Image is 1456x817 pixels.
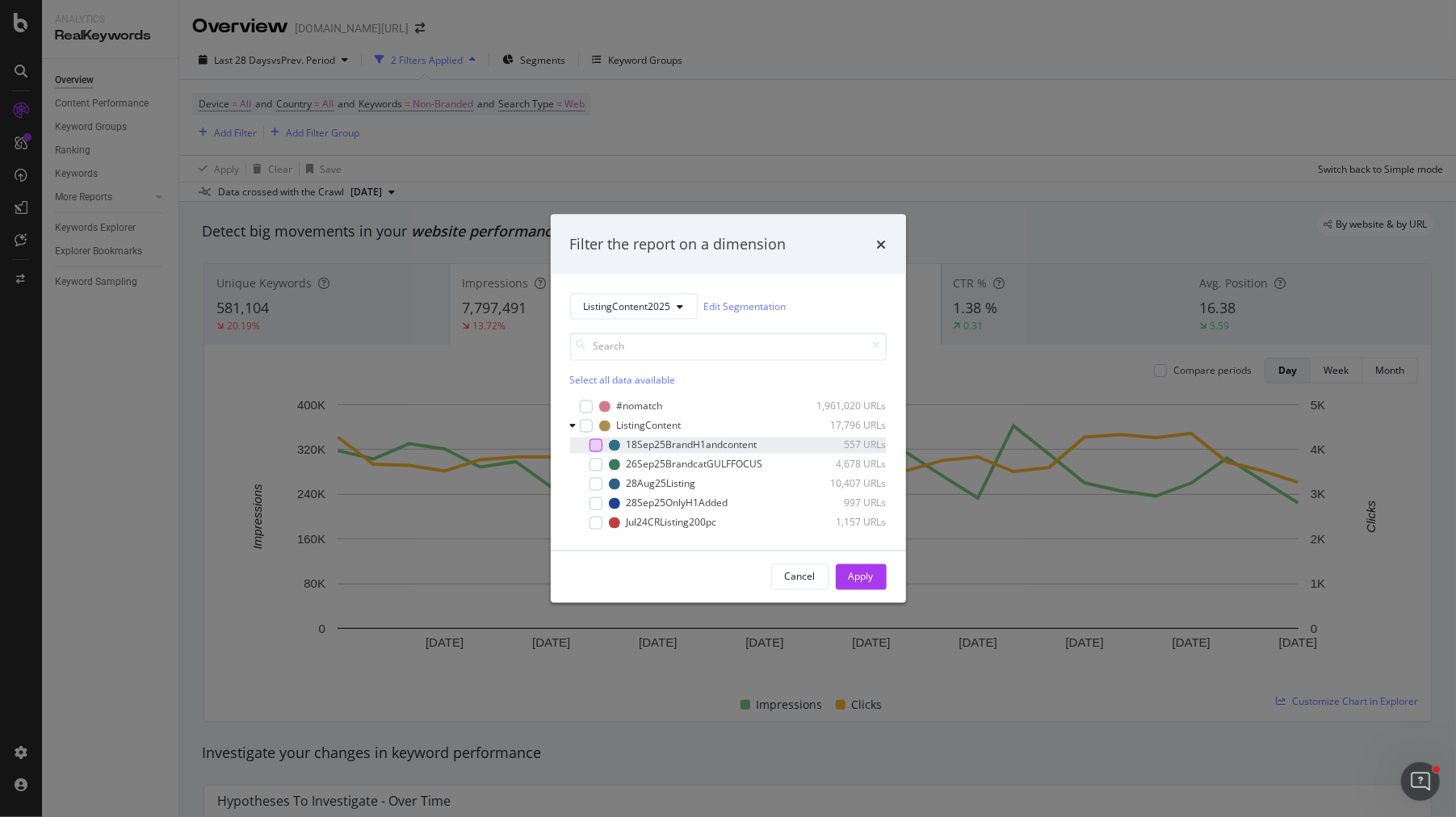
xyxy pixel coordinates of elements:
[584,300,671,313] span: ListingContent2025
[1401,762,1440,801] iframe: Intercom live chat
[808,438,887,452] div: 557 URLs
[570,293,698,319] button: ListingContent2025
[785,570,816,584] div: Cancel
[627,496,728,510] div: 28Sep25OnlyH1Added
[570,332,887,360] input: Search
[551,215,906,603] div: modal
[808,419,887,433] div: 17,796 URLs
[627,477,696,491] div: 28Aug25Listing
[808,477,887,491] div: 10,407 URLs
[849,570,874,584] div: Apply
[627,458,763,471] div: 26Sep25BrandcatGULFFOCUS
[704,298,787,315] a: Edit Segmentation
[570,234,787,255] div: Filter the report on a dimension
[808,400,887,413] div: 1,961,020 URLs
[877,234,887,255] div: times
[808,458,887,471] div: 4,678 URLs
[627,438,757,452] div: 18Sep25BrandH1andcontent
[836,564,887,589] button: Apply
[808,516,887,530] div: 1,157 URLs
[808,496,887,510] div: 997 URLs
[570,373,887,387] div: Select all data available
[627,516,717,530] div: Jul24CRListing200pc
[617,419,682,433] div: ListingContent
[771,564,829,589] button: Cancel
[617,400,663,413] div: #nomatch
